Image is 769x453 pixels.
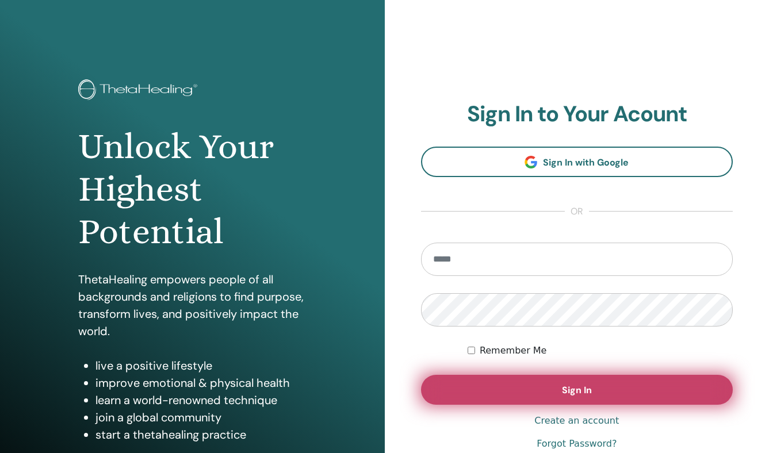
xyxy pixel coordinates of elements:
[95,357,306,374] li: live a positive lifestyle
[78,271,306,340] p: ThetaHealing empowers people of all backgrounds and religions to find purpose, transform lives, a...
[534,414,619,428] a: Create an account
[78,125,306,254] h1: Unlock Your Highest Potential
[95,374,306,391] li: improve emotional & physical health
[565,205,589,218] span: or
[95,426,306,443] li: start a thetahealing practice
[421,375,733,405] button: Sign In
[468,344,733,358] div: Keep me authenticated indefinitely or until I manually logout
[543,156,629,168] span: Sign In with Google
[537,437,617,451] a: Forgot Password?
[480,344,547,358] label: Remember Me
[562,384,592,396] span: Sign In
[95,391,306,409] li: learn a world-renowned technique
[421,101,733,128] h2: Sign In to Your Acount
[95,409,306,426] li: join a global community
[421,147,733,177] a: Sign In with Google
